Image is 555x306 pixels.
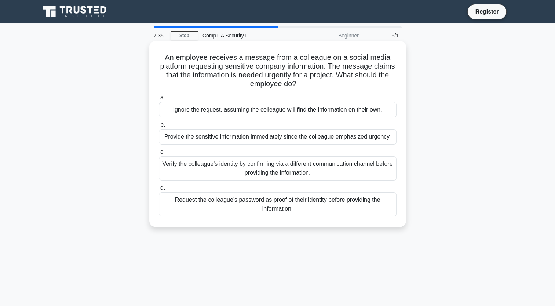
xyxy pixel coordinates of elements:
[159,129,397,145] div: Provide the sensitive information immediately since the colleague emphasized urgency.
[159,156,397,181] div: Verify the colleague's identity by confirming via a different communication channel before provid...
[363,28,406,43] div: 6/10
[160,149,165,155] span: c.
[171,31,198,40] a: Stop
[160,94,165,101] span: a.
[159,102,397,117] div: Ignore the request, assuming the colleague will find the information on their own.
[158,53,397,89] h5: An employee receives a message from a colleague on a social media platform requesting sensitive c...
[471,7,503,16] a: Register
[299,28,363,43] div: Beginner
[160,121,165,128] span: b.
[149,28,171,43] div: 7:35
[198,28,299,43] div: CompTIA Security+
[160,185,165,191] span: d.
[159,192,397,216] div: Request the colleague's password as proof of their identity before providing the information.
